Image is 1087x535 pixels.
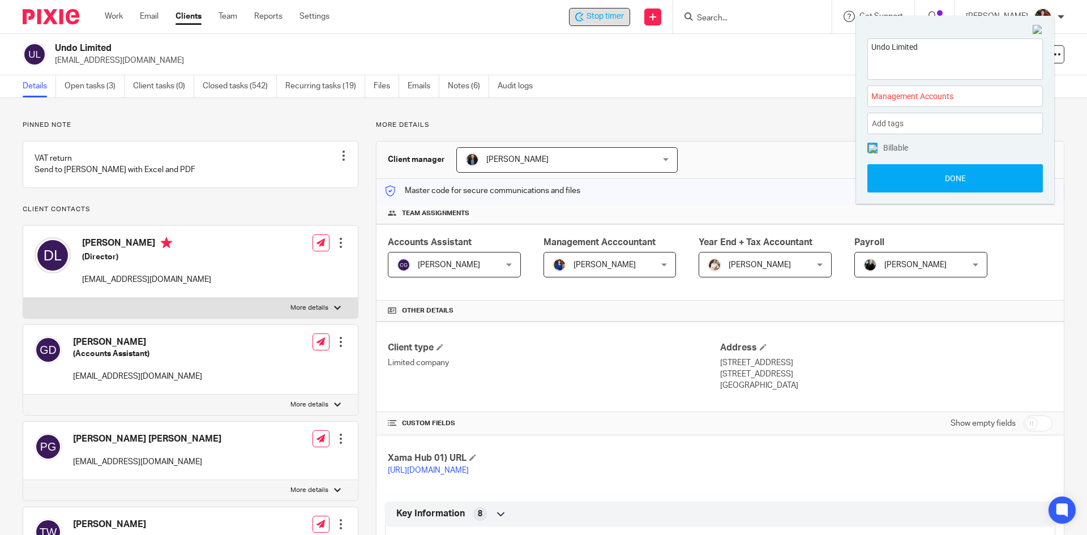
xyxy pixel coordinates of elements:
[55,55,910,66] p: [EMAIL_ADDRESS][DOMAIN_NAME]
[133,75,194,97] a: Client tasks (0)
[587,11,624,23] span: Stop timer
[868,144,878,153] img: checked.png
[699,238,812,247] span: Year End + Tax Accountant
[73,519,202,530] h4: [PERSON_NAME]
[854,238,884,247] span: Payroll
[290,486,328,495] p: More details
[396,508,465,520] span: Key Information
[35,336,62,363] img: svg%3E
[23,121,358,130] p: Pinned note
[478,508,482,520] span: 8
[73,371,202,382] p: [EMAIL_ADDRESS][DOMAIN_NAME]
[388,154,445,165] h3: Client manager
[465,153,479,166] img: martin-hickman.jpg
[388,342,720,354] h4: Client type
[299,11,329,22] a: Settings
[696,14,798,24] input: Search
[951,418,1016,429] label: Show empty fields
[82,274,211,285] p: [EMAIL_ADDRESS][DOMAIN_NAME]
[385,185,580,196] p: Master code for secure communications and files
[574,261,636,269] span: [PERSON_NAME]
[543,238,656,247] span: Management Acccountant
[285,75,365,97] a: Recurring tasks (19)
[105,11,123,22] a: Work
[553,258,566,272] img: Nicole.jpeg
[1034,8,1052,26] img: Nicole.jpeg
[23,9,79,24] img: Pixie
[388,238,472,247] span: Accounts Assistant
[73,433,221,445] h4: [PERSON_NAME] [PERSON_NAME]
[254,11,283,22] a: Reports
[219,11,237,22] a: Team
[498,75,541,97] a: Audit logs
[408,75,439,97] a: Emails
[55,42,739,54] h2: Undo Limited
[388,466,469,474] a: [URL][DOMAIN_NAME]
[402,209,469,218] span: Team assignments
[868,39,1042,76] textarea: Undo Limited
[720,357,1052,369] p: [STREET_ADDRESS]
[448,75,489,97] a: Notes (6)
[883,144,908,152] span: Billable
[82,237,211,251] h4: [PERSON_NAME]
[1033,25,1043,35] img: Close
[161,237,172,249] i: Primary
[720,380,1052,391] p: [GEOGRAPHIC_DATA]
[73,336,202,348] h4: [PERSON_NAME]
[708,258,721,272] img: Kayleigh%20Henson.jpeg
[35,433,62,460] img: svg%3E
[23,42,46,66] img: svg%3E
[23,75,56,97] a: Details
[871,91,1014,102] span: Management Accounts
[966,11,1028,22] p: [PERSON_NAME]
[859,12,903,20] span: Get Support
[35,237,71,273] img: svg%3E
[486,156,549,164] span: [PERSON_NAME]
[720,369,1052,380] p: [STREET_ADDRESS]
[397,258,410,272] img: svg%3E
[863,258,877,272] img: nicky-partington.jpg
[418,261,480,269] span: [PERSON_NAME]
[729,261,791,269] span: [PERSON_NAME]
[388,419,720,428] h4: CUSTOM FIELDS
[374,75,399,97] a: Files
[73,348,202,359] h5: (Accounts Assistant)
[376,121,1064,130] p: More details
[872,115,909,132] span: Add tags
[176,11,202,22] a: Clients
[290,303,328,313] p: More details
[65,75,125,97] a: Open tasks (3)
[290,400,328,409] p: More details
[203,75,277,97] a: Closed tasks (542)
[884,261,947,269] span: [PERSON_NAME]
[388,452,720,464] h4: Xama Hub 01) URL
[140,11,159,22] a: Email
[720,342,1052,354] h4: Address
[402,306,453,315] span: Other details
[569,8,630,26] div: Undo Limited
[388,357,720,369] p: Limited company
[23,205,358,214] p: Client contacts
[73,456,221,468] p: [EMAIL_ADDRESS][DOMAIN_NAME]
[867,164,1043,192] button: Done
[82,251,211,263] h5: (Director)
